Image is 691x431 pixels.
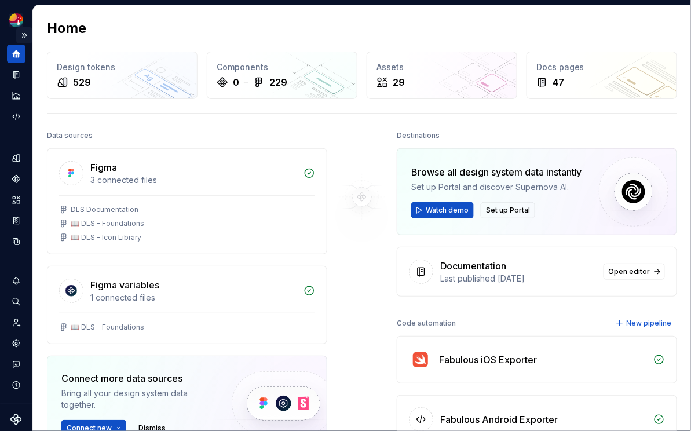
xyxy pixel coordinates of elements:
[269,75,287,89] div: 229
[7,45,25,63] a: Home
[7,272,25,290] button: Notifications
[7,232,25,251] a: Data sources
[411,181,582,193] div: Set up Portal and discover Supernova AI.
[7,211,25,230] a: Storybook stories
[7,170,25,188] a: Components
[604,264,665,280] a: Open editor
[627,319,672,328] span: New pipeline
[440,259,506,273] div: Documentation
[7,293,25,311] button: Search ⌘K
[61,388,212,411] div: Bring all your design system data together.
[376,61,507,73] div: Assets
[217,61,348,73] div: Components
[7,65,25,84] a: Documentation
[16,27,32,43] button: Expand sidebar
[7,334,25,353] a: Settings
[10,414,22,425] svg: Supernova Logo
[527,52,677,99] a: Docs pages47
[71,323,144,332] div: 📖 DLS - Foundations
[486,206,530,215] span: Set up Portal
[7,313,25,332] a: Invite team
[47,19,86,38] h2: Home
[71,219,144,228] div: 📖 DLS - Foundations
[367,52,517,99] a: Assets29
[61,371,212,385] div: Connect more data sources
[71,205,138,214] div: DLS Documentation
[71,233,141,242] div: 📖 DLS - Icon Library
[47,266,327,344] a: Figma variables1 connected files📖 DLS - Foundations
[7,355,25,374] button: Contact support
[397,315,456,331] div: Code automation
[90,174,297,186] div: 3 connected files
[7,107,25,126] a: Code automation
[7,86,25,105] a: Analytics
[47,148,327,254] a: Figma3 connected filesDLS Documentation📖 DLS - Foundations📖 DLS - Icon Library
[609,267,650,276] span: Open editor
[233,75,239,89] div: 0
[440,273,597,284] div: Last published [DATE]
[57,61,188,73] div: Design tokens
[536,61,667,73] div: Docs pages
[73,75,91,89] div: 529
[439,353,537,367] div: Fabulous iOS Exporter
[411,202,474,218] button: Watch demo
[90,292,297,304] div: 1 connected files
[207,52,357,99] a: Components0229
[47,52,198,99] a: Design tokens529
[90,278,159,292] div: Figma variables
[612,315,677,331] button: New pipeline
[411,165,582,179] div: Browse all design system data instantly
[440,412,558,426] div: Fabulous Android Exporter
[553,75,564,89] div: 47
[9,13,23,27] img: ec65babd-e488-45e8-ad6b-b86e4c748d03.png
[393,75,405,89] div: 29
[7,191,25,209] a: Assets
[7,149,25,167] a: Design tokens
[90,160,117,174] div: Figma
[426,206,469,215] span: Watch demo
[397,127,440,144] div: Destinations
[481,202,535,218] button: Set up Portal
[47,127,93,144] div: Data sources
